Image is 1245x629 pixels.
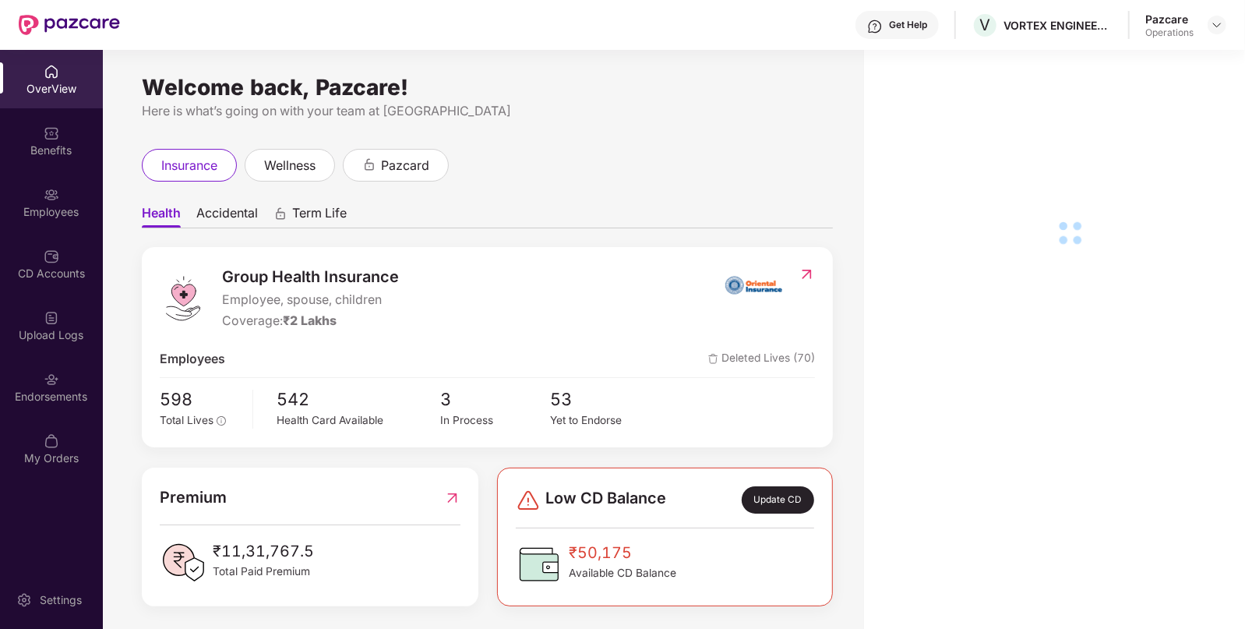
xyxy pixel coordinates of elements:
img: svg+xml;base64,PHN2ZyBpZD0iRGFuZ2VyLTMyeDMyIiB4bWxucz0iaHR0cDovL3d3dy53My5vcmcvMjAwMC9zdmciIHdpZH... [516,488,541,513]
div: Pazcare [1145,12,1194,27]
span: pazcard [381,156,429,175]
img: RedirectIcon [799,267,815,282]
img: svg+xml;base64,PHN2ZyBpZD0iU2V0dGluZy0yMHgyMCIgeG1sbnM9Imh0dHA6Ly93d3cudzMub3JnLzIwMDAvc3ZnIiB3aW... [16,592,32,608]
img: svg+xml;base64,PHN2ZyBpZD0iRW1wbG95ZWVzIiB4bWxucz0iaHR0cDovL3d3dy53My5vcmcvMjAwMC9zdmciIHdpZHRoPS... [44,187,59,203]
img: New Pazcare Logo [19,15,120,35]
span: Total Lives [160,414,213,426]
img: PaidPremiumIcon [160,539,206,586]
img: svg+xml;base64,PHN2ZyBpZD0iSGVscC0zMngzMiIgeG1sbnM9Imh0dHA6Ly93d3cudzMub3JnLzIwMDAvc3ZnIiB3aWR0aD... [867,19,883,34]
span: Group Health Insurance [222,265,399,289]
div: Here is what’s going on with your team at [GEOGRAPHIC_DATA] [142,101,833,121]
div: animation [273,207,287,221]
span: Available CD Balance [569,565,676,582]
span: 542 [277,386,440,412]
span: Total Paid Premium [213,564,314,581]
div: Yet to Endorse [550,412,659,429]
span: 53 [550,386,659,412]
span: info-circle [217,416,226,426]
img: svg+xml;base64,PHN2ZyBpZD0iRHJvcGRvd24tMzJ4MzIiIHhtbG5zPSJodHRwOi8vd3d3LnczLm9yZy8yMDAwL3N2ZyIgd2... [1211,19,1223,31]
span: Employee, spouse, children [222,291,399,310]
span: insurance [161,156,217,175]
span: Low CD Balance [545,486,666,513]
img: svg+xml;base64,PHN2ZyBpZD0iVXBsb2FkX0xvZ3MiIGRhdGEtbmFtZT0iVXBsb2FkIExvZ3MiIHhtbG5zPSJodHRwOi8vd3... [44,310,59,326]
img: CDBalanceIcon [516,541,563,588]
span: Accidental [196,205,258,228]
img: insurerIcon [725,265,783,304]
span: 598 [160,386,242,412]
div: Operations [1145,27,1194,39]
img: svg+xml;base64,PHN2ZyBpZD0iRW5kb3JzZW1lbnRzIiB4bWxucz0iaHR0cDovL3d3dy53My5vcmcvMjAwMC9zdmciIHdpZH... [44,372,59,387]
span: 3 [441,386,550,412]
div: animation [362,157,376,171]
img: svg+xml;base64,PHN2ZyBpZD0iQmVuZWZpdHMiIHhtbG5zPSJodHRwOi8vd3d3LnczLm9yZy8yMDAwL3N2ZyIgd2lkdGg9Ij... [44,125,59,141]
span: Term Life [292,205,347,228]
div: Welcome back, Pazcare! [142,81,833,94]
div: Health Card Available [277,412,440,429]
img: svg+xml;base64,PHN2ZyBpZD0iSG9tZSIgeG1sbnM9Imh0dHA6Ly93d3cudzMub3JnLzIwMDAvc3ZnIiB3aWR0aD0iMjAiIG... [44,64,59,80]
img: svg+xml;base64,PHN2ZyBpZD0iQ0RfQWNjb3VudHMiIGRhdGEtbmFtZT0iQ0QgQWNjb3VudHMiIHhtbG5zPSJodHRwOi8vd3... [44,249,59,264]
span: Employees [160,350,225,369]
span: ₹2 Lakhs [283,313,337,328]
span: ₹11,31,767.5 [213,539,314,564]
div: VORTEX ENGINEERING(PVT) LTD. [1003,18,1113,33]
div: Update CD [742,486,814,513]
img: deleteIcon [708,354,718,364]
img: logo [160,275,206,322]
img: svg+xml;base64,PHN2ZyBpZD0iTXlfT3JkZXJzIiBkYXRhLW5hbWU9Ik15IE9yZGVycyIgeG1sbnM9Imh0dHA6Ly93d3cudz... [44,433,59,449]
img: RedirectIcon [444,486,460,510]
span: wellness [264,156,316,175]
span: ₹50,175 [569,541,676,565]
span: Deleted Lives (70) [708,350,815,369]
span: Premium [160,486,227,510]
span: Health [142,205,181,228]
div: In Process [441,412,550,429]
div: Settings [35,592,86,608]
div: Coverage: [222,312,399,331]
div: Get Help [889,19,927,31]
span: V [980,16,991,34]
